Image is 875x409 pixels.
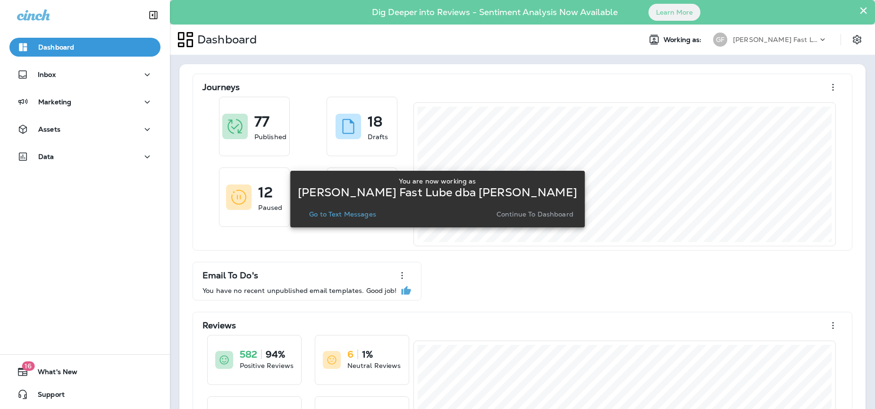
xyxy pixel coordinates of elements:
[240,350,257,359] p: 582
[254,132,286,142] p: Published
[194,33,257,47] p: Dashboard
[240,361,294,370] p: Positive Reviews
[9,362,160,381] button: 16What's New
[849,31,866,48] button: Settings
[140,6,167,25] button: Collapse Sidebar
[202,321,236,330] p: Reviews
[28,368,77,379] span: What's New
[202,83,240,92] p: Journeys
[309,210,376,218] p: Go to Text Messages
[22,361,34,371] span: 16
[493,208,577,221] button: Continue to Dashboard
[496,210,573,218] p: Continue to Dashboard
[648,4,700,21] button: Learn More
[38,125,60,133] p: Assets
[859,3,868,18] button: Close
[733,36,818,43] p: [PERSON_NAME] Fast Lube dba [PERSON_NAME]
[399,177,476,185] p: You are now working as
[258,188,272,197] p: 12
[266,350,285,359] p: 94%
[713,33,727,47] div: GF
[9,92,160,111] button: Marketing
[9,147,160,166] button: Data
[254,117,269,126] p: 77
[38,98,71,106] p: Marketing
[202,271,258,280] p: Email To Do's
[664,36,704,44] span: Working as:
[28,391,65,402] span: Support
[9,38,160,57] button: Dashboard
[9,120,160,139] button: Assets
[202,287,396,294] p: You have no recent unpublished email templates. Good job!
[305,208,380,221] button: Go to Text Messages
[298,189,577,196] p: [PERSON_NAME] Fast Lube dba [PERSON_NAME]
[38,43,74,51] p: Dashboard
[9,385,160,404] button: Support
[38,153,54,160] p: Data
[9,65,160,84] button: Inbox
[258,203,282,212] p: Paused
[38,71,56,78] p: Inbox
